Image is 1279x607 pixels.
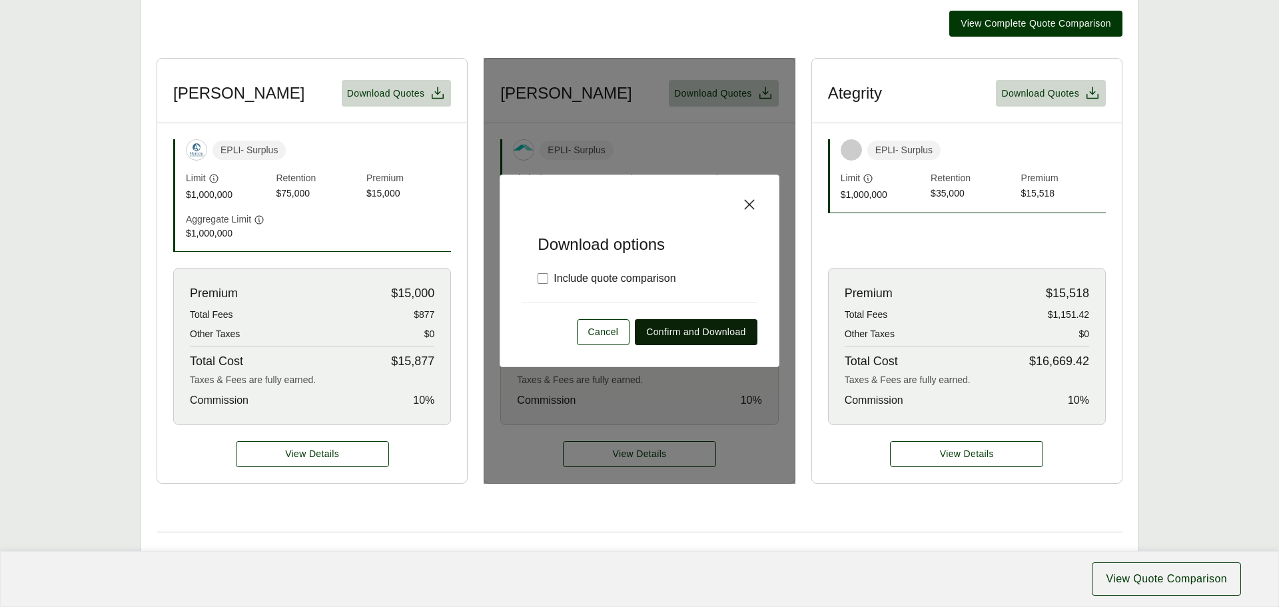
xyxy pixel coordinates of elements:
[366,171,451,187] span: Premium
[890,441,1043,467] button: View Details
[285,447,339,461] span: View Details
[845,373,1089,387] div: Taxes & Fees are fully earned.
[190,352,243,370] span: Total Cost
[845,352,898,370] span: Total Cost
[1046,285,1089,303] span: $15,518
[424,327,435,341] span: $0
[845,392,903,408] span: Commission
[845,285,893,303] span: Premium
[391,352,434,370] span: $15,877
[1078,327,1089,341] span: $0
[1021,171,1106,187] span: Premium
[841,171,861,185] span: Limit
[635,319,757,345] button: Confirm and Download
[276,187,360,202] span: $75,000
[236,441,389,467] button: View Details
[342,80,452,107] button: Download Quotes
[961,17,1111,31] span: View Complete Quote Comparison
[1106,571,1227,587] span: View Quote Comparison
[931,187,1015,202] span: $35,000
[186,213,251,227] span: Aggregate Limit
[845,308,888,322] span: Total Fees
[413,392,434,408] span: 10 %
[173,83,304,103] h3: [PERSON_NAME]
[213,141,286,160] span: EPLI - Surplus
[190,285,238,303] span: Premium
[538,271,675,287] label: Include quote comparison
[1092,562,1241,596] button: View Quote Comparison
[949,11,1122,37] button: View Complete Quote Comparison
[186,171,206,185] span: Limit
[1048,308,1089,322] span: $1,151.42
[996,80,1106,107] button: Download Quotes
[828,83,882,103] h3: Ategrity
[391,285,434,303] span: $15,000
[190,392,248,408] span: Commission
[1068,392,1089,408] span: 10 %
[414,308,434,322] span: $877
[1021,187,1106,202] span: $15,518
[186,188,270,202] span: $1,000,000
[190,308,233,322] span: Total Fees
[186,227,270,241] span: $1,000,000
[366,187,451,202] span: $15,000
[236,441,389,467] a: Hudson details
[522,213,757,255] h5: Download options
[190,327,240,341] span: Other Taxes
[276,171,360,187] span: Retention
[577,319,630,345] button: Cancel
[867,141,941,160] span: EPLI - Surplus
[190,373,434,387] div: Taxes & Fees are fully earned.
[347,87,425,101] span: Download Quotes
[931,171,1015,187] span: Retention
[1029,352,1089,370] span: $16,669.42
[646,325,745,339] span: Confirm and Download
[890,441,1043,467] a: Ategrity details
[940,447,994,461] span: View Details
[1001,87,1079,101] span: Download Quotes
[588,325,619,339] span: Cancel
[841,188,925,202] span: $1,000,000
[845,327,895,341] span: Other Taxes
[187,140,207,160] img: Hudson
